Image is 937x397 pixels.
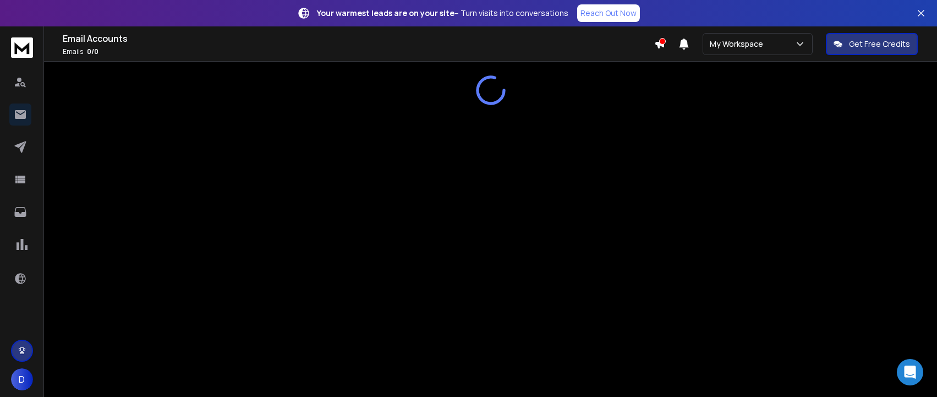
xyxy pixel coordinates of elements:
strong: Your warmest leads are on your site [317,8,454,18]
p: My Workspace [710,39,768,50]
span: 0 / 0 [87,47,98,56]
div: Open Intercom Messenger [897,359,923,385]
h1: Email Accounts [63,32,654,45]
img: logo [11,37,33,58]
button: D [11,368,33,390]
p: Reach Out Now [580,8,637,19]
p: – Turn visits into conversations [317,8,568,19]
p: Emails : [63,47,654,56]
p: Get Free Credits [849,39,910,50]
button: Get Free Credits [826,33,918,55]
a: Reach Out Now [577,4,640,22]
